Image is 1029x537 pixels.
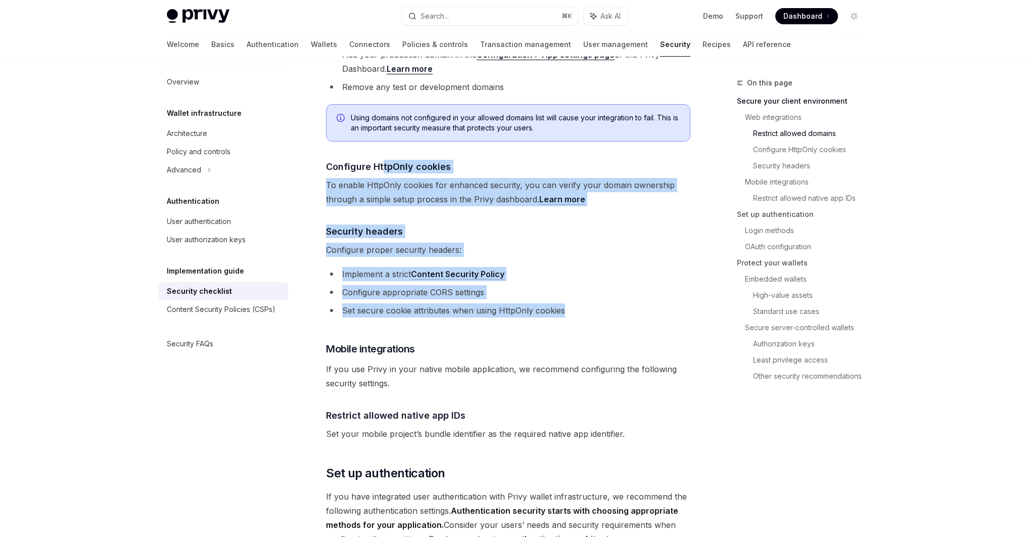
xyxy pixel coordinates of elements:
[326,178,690,206] span: To enable HttpOnly cookies for enhanced security, you can verify your domain ownership through a ...
[326,409,465,422] span: Restrict allowed native app IDs
[326,303,690,318] li: Set secure cookie attributes when using HttpOnly cookies
[326,48,690,76] li: Add your production domain in the of the Privy Dashboard.
[743,32,791,57] a: API reference
[753,352,870,368] a: Least privilege access
[583,32,648,57] a: User management
[159,73,288,91] a: Overview
[745,239,870,255] a: OAuth configuration
[737,255,870,271] a: Protect your wallets
[159,300,288,319] a: Content Security Policies (CSPs)
[583,7,628,25] button: Ask AI
[480,32,571,57] a: Transaction management
[167,127,207,140] div: Architecture
[167,107,242,119] h5: Wallet infrastructure
[167,146,230,158] div: Policy and controls
[326,267,690,281] li: Implement a strict
[753,303,870,320] a: Standard use cases
[411,269,504,280] a: Content Security Policy
[167,195,219,207] h5: Authentication
[660,32,690,57] a: Security
[326,342,415,356] span: Mobile integrations
[337,114,347,124] svg: Info
[539,194,585,205] a: Learn more
[167,234,246,246] div: User authorization keys
[326,285,690,299] li: Configure appropriate CORS settings
[159,335,288,353] a: Security FAQs
[775,8,838,24] a: Dashboard
[167,215,231,228] div: User authentication
[167,285,232,297] div: Security checklist
[159,212,288,231] a: User authentication
[167,164,201,176] div: Advanced
[753,125,870,142] a: Restrict allowed domains
[326,80,690,94] li: Remove any test or development domains
[247,32,299,57] a: Authentication
[167,265,244,277] h5: Implementation guide
[420,10,449,22] div: Search...
[745,109,870,125] a: Web integrations
[351,113,680,133] span: Using domains not configured in your allowed domains list will cause your integration to fail. Th...
[402,32,468,57] a: Policies & controls
[562,12,572,20] span: ⌘ K
[783,11,822,21] span: Dashboard
[387,64,433,74] a: Learn more
[737,93,870,109] a: Secure your client environment
[349,32,390,57] a: Connectors
[753,336,870,352] a: Authorization keys
[167,338,213,350] div: Security FAQs
[753,142,870,158] a: Configure HttpOnly cookies
[753,190,870,206] a: Restrict allowed native app IDs
[326,225,403,238] span: Security headers
[326,427,690,441] span: Set your mobile project’s bundle identifier as the required native app identifier.
[745,174,870,190] a: Mobile integrations
[167,303,275,316] div: Content Security Policies (CSPs)
[326,243,690,257] span: Configure proper security headers:
[326,506,678,530] strong: Authentication security starts with choosing appropriate methods for your application.
[167,32,199,57] a: Welcome
[326,465,445,481] span: Set up authentication
[401,7,578,25] button: Search...⌘K
[745,320,870,336] a: Secure server-controlled wallets
[735,11,763,21] a: Support
[753,287,870,303] a: High-value assets
[753,368,870,384] a: Other security recommendations
[747,77,792,89] span: On this page
[159,124,288,143] a: Architecture
[737,206,870,222] a: Set up authentication
[600,11,621,21] span: Ask AI
[326,362,690,390] span: If you use Privy in your native mobile application, we recommend configuring the following securi...
[846,8,862,24] button: Toggle dark mode
[326,160,451,173] span: Configure HttpOnly cookies
[745,222,870,239] a: Login methods
[311,32,337,57] a: Wallets
[167,76,199,88] div: Overview
[159,282,288,300] a: Security checklist
[753,158,870,174] a: Security headers
[703,11,723,21] a: Demo
[745,271,870,287] a: Embedded wallets
[159,231,288,249] a: User authorization keys
[159,143,288,161] a: Policy and controls
[167,9,229,23] img: light logo
[703,32,731,57] a: Recipes
[211,32,235,57] a: Basics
